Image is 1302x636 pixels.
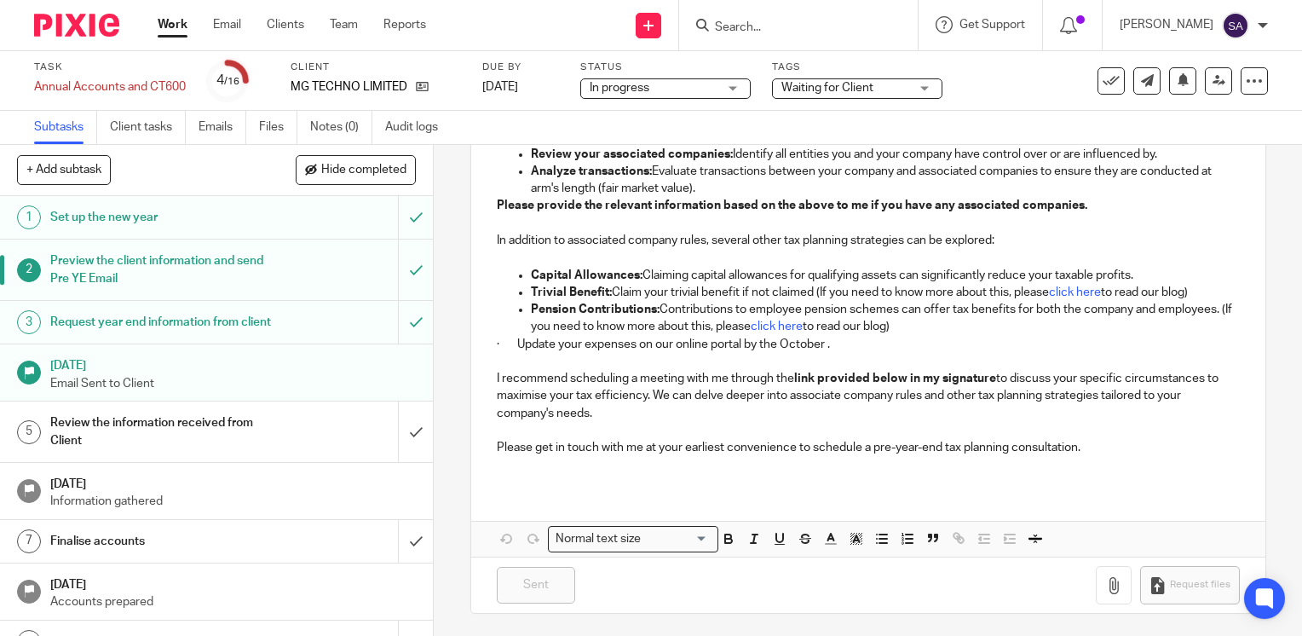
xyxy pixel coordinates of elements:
p: Evaluate transactions between your company and associated companies to ensure they are conducted ... [531,163,1240,198]
div: 3 [17,310,41,334]
p: Claim your trivial benefit if not claimed (If you need to know more about this, please to read ou... [531,284,1240,301]
span: In progress [590,82,649,94]
h1: Request year end information from client [50,309,271,335]
p: Claiming capital allowances for qualifying assets can significantly reduce your taxable profits. [531,267,1240,284]
input: Search for option [647,530,708,548]
span: [DATE] [482,81,518,93]
a: Work [158,16,187,33]
strong: Pension Contributions: [531,304,660,315]
strong: Review your associated companies: [531,148,733,160]
p: Accounts prepared [50,593,417,610]
span: Request files [1170,578,1230,592]
button: Hide completed [296,155,416,184]
p: MG TECHNO LIMITED [291,78,407,95]
label: Status [580,61,751,74]
p: Information gathered [50,493,417,510]
div: Search for option [548,526,718,552]
label: Client [291,61,461,74]
div: 2 [17,258,41,282]
a: Audit logs [385,111,451,144]
a: Email [213,16,241,33]
p: · Update your expenses on our online portal by the October . [497,336,1240,353]
label: Task [34,61,186,74]
input: Search [713,20,867,36]
a: Reports [383,16,426,33]
small: /16 [224,77,239,86]
a: Files [259,111,297,144]
input: Sent [497,567,575,604]
strong: Please provide the relevant information based on the above to me if you have any associated compa... [497,199,1087,211]
h1: Set up the new year [50,205,271,230]
span: Waiting for Client [781,82,873,94]
div: Annual Accounts and CT600 [34,78,186,95]
label: Due by [482,61,559,74]
img: Pixie [34,14,119,37]
h1: Finalise accounts [50,529,271,554]
h1: Review the information received from Client [50,410,271,454]
h1: [DATE] [50,572,417,593]
strong: Analyze transactions: [531,165,652,177]
strong: Trivial Benefit: [531,286,612,298]
h1: Preview the client information and send Pre YE Email [50,248,271,292]
a: Subtasks [34,111,97,144]
a: Team [330,16,358,33]
p: Email Sent to Client [50,375,417,392]
a: Client tasks [110,111,186,144]
button: + Add subtask [17,155,111,184]
span: Get Support [959,19,1025,31]
strong: Capital Allowances: [531,269,642,281]
a: Notes (0) [310,111,372,144]
img: svg%3E [1222,12,1249,39]
span: Hide completed [321,164,406,177]
div: 1 [17,205,41,229]
a: click here [1049,286,1101,298]
p: Please get in touch with me at your earliest convenience to schedule a pre-year-end tax planning ... [497,439,1240,456]
p: Contributions to employee pension schemes can offer tax benefits for both the company and employe... [531,301,1240,336]
p: Identify all entities you and your company have control over or are influenced by. [531,146,1240,163]
p: I recommend scheduling a meeting with me through the to discuss your specific circumstances to ma... [497,370,1240,422]
label: Tags [772,61,942,74]
h1: [DATE] [50,471,417,493]
span: Normal text size [552,530,645,548]
a: Clients [267,16,304,33]
div: 5 [17,420,41,444]
button: Request files [1140,566,1239,604]
p: [PERSON_NAME] [1120,16,1213,33]
a: Emails [199,111,246,144]
div: 4 [216,71,239,90]
strong: link provided below in my signature [794,373,996,384]
p: In addition to associated company rules, several other tax planning strategies can be explored: [497,232,1240,249]
div: 7 [17,529,41,553]
h1: [DATE] [50,353,417,374]
a: click here [751,321,803,332]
